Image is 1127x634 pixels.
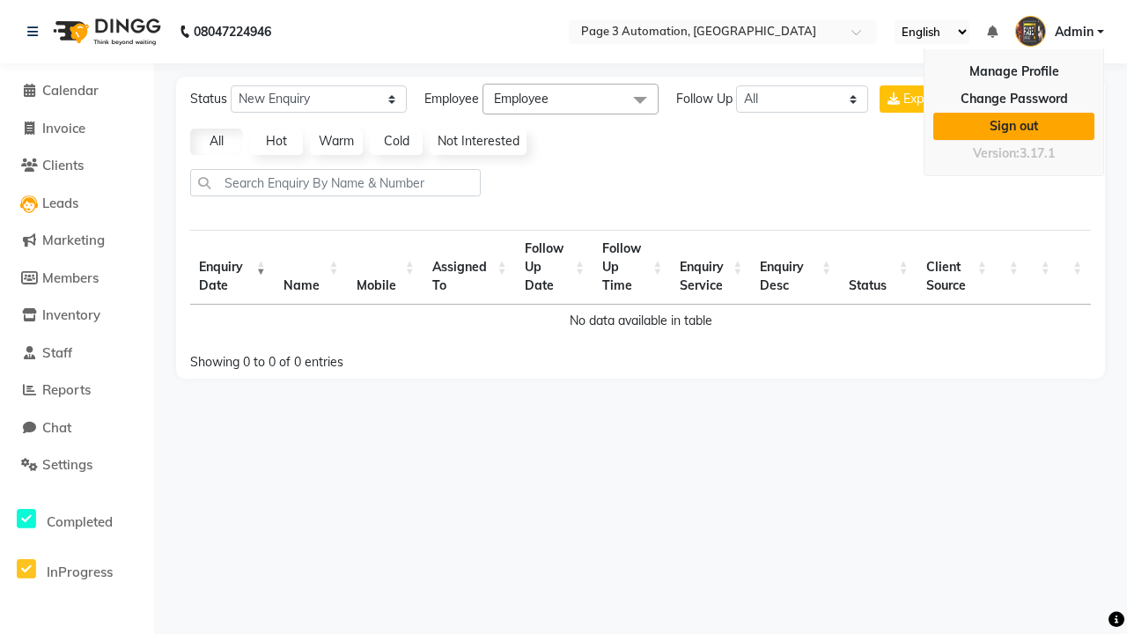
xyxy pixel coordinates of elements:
a: Reports [4,380,150,401]
span: InProgress [47,564,113,580]
span: Staff [42,344,72,361]
span: Status [190,90,227,108]
th: : activate to sort column ascending [1059,230,1091,305]
a: Marketing [4,231,150,251]
a: Members [4,269,150,289]
th: Mobile : activate to sort column ascending [348,230,424,305]
span: Invoice [42,120,85,136]
span: Members [42,269,99,286]
span: Calendar [42,82,99,99]
a: Clients [4,156,150,176]
th: Assigned To : activate to sort column ascending [424,230,516,305]
td: No data available in table [190,305,1091,337]
a: Leads [4,194,150,214]
a: Manage Profile [933,58,1094,85]
span: Export [903,91,940,107]
b: 08047224946 [194,7,271,56]
span: Follow Up [676,90,733,108]
span: Inventory [42,306,100,323]
a: All [190,129,243,155]
span: Clients [42,157,84,173]
th: : activate to sort column ascending [1028,230,1059,305]
a: Chat [4,418,150,439]
a: Calendar [4,81,150,101]
span: Leads [42,195,78,211]
span: Employee [424,90,479,108]
input: Search Enquiry By Name & Number [190,169,481,196]
th: Client Source: activate to sort column ascending [917,230,996,305]
span: Admin [1055,23,1094,41]
th: Follow Up Time : activate to sort column ascending [593,230,671,305]
th: Name: activate to sort column ascending [275,230,348,305]
img: Admin [1015,16,1046,47]
th: Enquiry Desc: activate to sort column ascending [751,230,840,305]
a: Change Password [933,85,1094,113]
span: Marketing [42,232,105,248]
span: Settings [42,456,92,473]
span: Reports [42,381,91,398]
span: Completed [47,513,113,530]
th: : activate to sort column ascending [996,230,1028,305]
th: Follow Up Date: activate to sort column ascending [516,230,593,305]
span: Employee [494,91,549,107]
button: Export [880,85,948,113]
a: Settings [4,455,150,475]
a: Staff [4,343,150,364]
a: Invoice [4,119,150,139]
a: Not Interested [430,129,527,155]
a: Sign out [933,113,1094,140]
div: Version:3.17.1 [933,141,1094,166]
span: Chat [42,419,71,436]
th: Enquiry Service : activate to sort column ascending [671,230,751,305]
th: Status: activate to sort column ascending [840,230,917,305]
a: Warm [310,129,363,155]
a: Hot [250,129,303,155]
a: Inventory [4,306,150,326]
div: Showing 0 to 0 of 0 entries [190,343,550,372]
a: Cold [370,129,423,155]
img: logo [45,7,166,56]
th: Enquiry Date: activate to sort column ascending [190,230,275,305]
